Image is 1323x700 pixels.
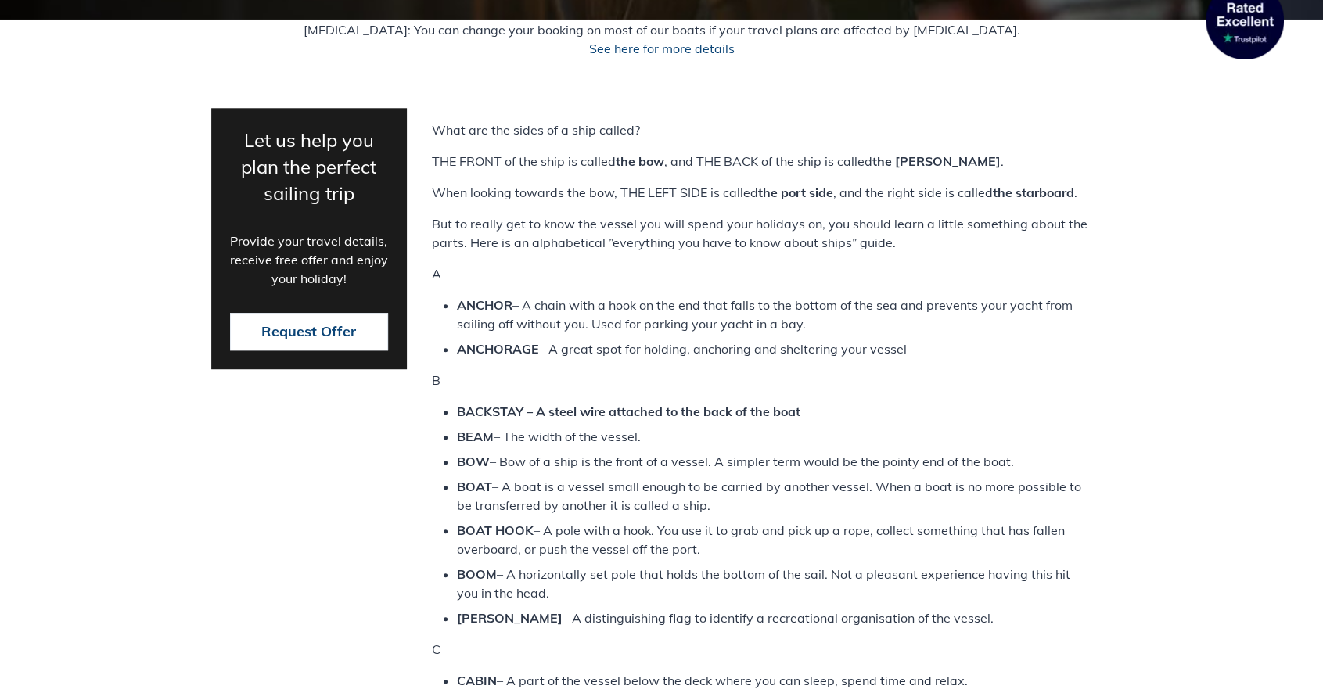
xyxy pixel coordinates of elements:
[432,214,1113,252] p: But to really get to know the vessel you will spend your holidays on, you should learn a little s...
[457,565,1088,602] li: – A horizontally set pole that holds the bottom of the sail. Not a pleasant experience having thi...
[432,120,1113,139] p: What are the sides of a ship called?
[457,454,490,469] strong: BOW
[589,41,735,56] a: See here for more details
[432,264,1113,283] h1: A
[457,522,534,538] strong: BOAT HOOK
[872,153,1001,169] strong: the [PERSON_NAME]
[457,296,1088,333] li: – A chain with a hook on the end that falls to the bottom of the sea and prevents your yacht from...
[457,566,497,582] strong: BOOM
[432,183,1113,202] p: When looking towards the bow, THE LEFT SIDE is called , and the right side is called .
[432,371,1113,389] h1: B
[457,673,497,688] strong: CABIN
[230,313,388,350] button: Request Offer
[230,232,388,288] p: Provide your travel details, receive free offer and enjoy your holiday!
[457,341,539,357] strong: ANCHORAGE
[457,404,800,419] strong: BACKSTAY – A steel wire attached to the back of the boat
[457,477,1088,515] li: – A boat is a vessel small enough to be carried by another vessel. When a boat is no more possibl...
[13,20,1310,58] p: [MEDICAL_DATA]: You can change your booking on most of our boats if your travel plans are affecte...
[432,640,1113,659] h1: C
[457,610,563,626] strong: [PERSON_NAME]
[457,429,494,444] strong: BEAM
[457,339,1088,358] li: – A great spot for holding, anchoring and sheltering your vessel
[457,479,492,494] strong: BOAT
[758,185,833,200] strong: the port side
[457,671,1088,690] li: – A part of the vessel below the deck where you can sleep, spend time and relax.
[616,153,664,169] strong: the bow
[457,608,1088,627] li: – A distinguishing flag to identify a recreational organisation of the vessel.
[230,127,388,206] p: Let us help you plan the perfect sailing trip
[457,452,1088,471] li: – Bow of a ship is the front of a vessel. A simpler term would be the pointy end of the boat.
[457,427,1088,446] li: – The width of the vessel.
[993,185,1074,200] strong: the starboard
[432,152,1113,171] p: THE FRONT of the ship is called , and THE BACK of the ship is called .
[457,521,1088,558] li: – A pole with a hook. You use it to grab and pick up a rope, collect something that has fallen ov...
[457,297,512,313] strong: ANCHOR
